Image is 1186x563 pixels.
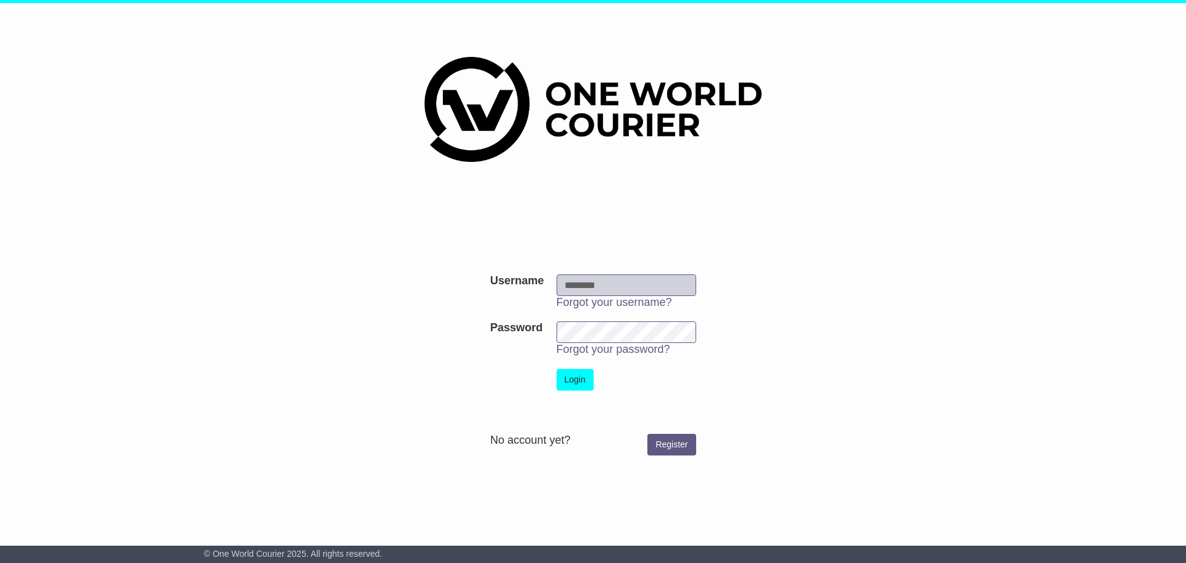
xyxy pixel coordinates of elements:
[557,296,672,308] a: Forgot your username?
[490,321,542,335] label: Password
[490,434,696,447] div: No account yet?
[557,369,594,391] button: Login
[204,549,382,559] span: © One World Courier 2025. All rights reserved.
[424,57,762,162] img: One World
[490,274,544,288] label: Username
[557,343,670,355] a: Forgot your password?
[647,434,696,455] a: Register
